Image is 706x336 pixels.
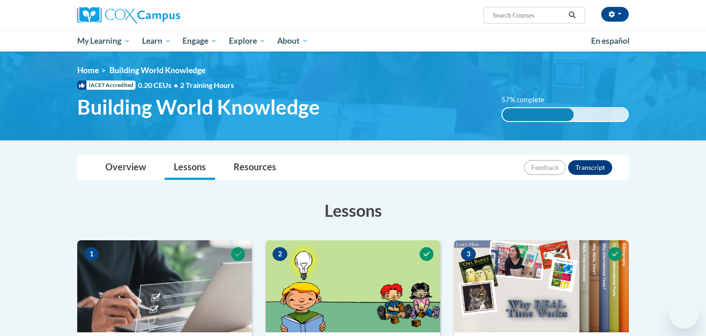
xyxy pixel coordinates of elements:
[272,30,315,52] a: About
[77,81,136,90] span: IACET Accredited
[565,10,579,21] button: Search
[277,35,308,46] span: About
[223,30,272,52] a: Explore
[96,156,155,180] a: Overview
[266,240,440,332] img: Course Image
[502,108,574,121] div: 57% complete
[176,30,223,52] a: Engage
[524,160,566,175] button: Feedback
[136,30,177,52] a: Learn
[591,36,630,46] span: En español
[461,247,476,261] span: 3
[109,65,205,75] span: Building World Knowledge
[568,160,612,175] button: Transcript
[77,95,320,119] span: Building World Knowledge
[77,7,252,23] a: Cox Campus
[77,199,629,222] h3: Lessons
[180,81,234,89] span: 2 Training Hours
[601,7,629,22] button: Account Settings
[77,240,252,332] img: Course Image
[669,299,699,329] iframe: Button to launch messaging window
[492,10,565,21] input: Search Courses
[63,30,643,52] div: Main menu
[182,35,217,46] span: Engage
[501,95,554,105] label: 57% complete
[585,31,636,51] a: En español
[142,35,171,46] span: Learn
[273,247,287,261] span: 2
[224,156,285,180] a: Resources
[165,156,215,180] a: Lessons
[84,247,99,261] span: 1
[229,35,266,46] span: Explore
[174,81,178,89] span: •
[138,80,180,90] span: 0.20 CEUs
[71,30,136,52] a: My Learning
[77,35,130,46] span: My Learning
[77,65,99,75] a: Home
[454,240,629,332] img: Course Image
[77,7,180,23] img: Cox Campus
